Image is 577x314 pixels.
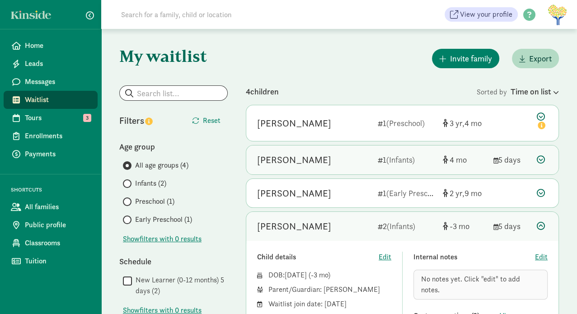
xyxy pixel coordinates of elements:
div: 1 [378,187,436,199]
div: Sloan Mehlman [257,186,331,201]
label: New Learner (0-12 months) 5 days (2) [132,275,228,296]
button: Reset [185,112,228,130]
span: (Early Preschool) [386,188,444,198]
div: Parent/Guardian: [PERSON_NAME] [268,284,391,295]
span: 4 [464,118,482,128]
span: Home [25,40,90,51]
div: 1 [378,154,436,166]
span: Preschool (1) [135,196,174,207]
a: Payments [4,145,98,163]
button: Showfilters with 0 results [123,234,202,244]
span: 3 [83,114,91,122]
a: Leads [4,55,98,73]
div: 2 [378,220,436,232]
a: Waitlist [4,91,98,109]
div: Sorted by [477,85,559,98]
span: [DATE] [285,270,307,280]
span: 4 [450,155,467,165]
div: 4 children [246,85,477,98]
div: Filters [119,114,174,127]
input: Search for a family, child or location [116,5,369,23]
div: [object Object] [443,154,486,166]
div: Internal notes [413,252,535,262]
span: (Infants) [387,221,415,231]
div: Amelia Gampolo [257,219,331,234]
a: Public profile [4,216,98,234]
a: All families [4,198,98,216]
a: View your profile [445,7,518,22]
div: Age group [119,141,228,153]
span: No notes yet. Click "edit" to add notes. [421,274,520,295]
a: Tours 3 [4,109,98,127]
div: Azari Brown [257,116,331,131]
span: (Preschool) [386,118,425,128]
span: Messages [25,76,90,87]
span: (Infants) [386,155,415,165]
span: 3 [450,118,464,128]
span: Infants (2) [135,178,166,189]
div: Carlos Perez Machado [257,153,331,167]
span: View your profile [460,9,512,20]
span: -3 [311,270,328,280]
button: Edit [535,252,548,262]
button: Edit [379,252,391,262]
button: Invite family [432,49,499,68]
div: Child details [257,252,379,262]
span: -3 [450,221,469,231]
div: Waitlist join date: [DATE] [268,299,391,309]
span: Early Preschool (1) [135,214,192,225]
span: Enrollments [25,131,90,141]
span: 9 [464,188,482,198]
input: Search list... [120,86,227,100]
span: Show filters with 0 results [123,234,202,244]
span: Classrooms [25,238,90,248]
span: 2 [450,188,464,198]
div: DOB: ( ) [268,270,391,281]
a: Home [4,37,98,55]
div: Time on list [511,85,559,98]
span: Invite family [450,52,492,65]
span: Tours [25,112,90,123]
span: All families [25,202,90,212]
span: Payments [25,149,90,159]
span: Leads [25,58,90,69]
span: Reset [203,115,220,126]
span: Tuition [25,256,90,267]
div: [object Object] [443,117,486,129]
a: Enrollments [4,127,98,145]
button: Export [512,49,559,68]
h1: My waitlist [119,47,228,65]
span: Export [529,52,552,65]
span: Public profile [25,220,90,230]
div: 5 days [493,154,530,166]
div: 5 days [493,220,530,232]
div: 1 [378,117,436,129]
span: Waitlist [25,94,90,105]
div: Schedule [119,255,228,267]
a: Tuition [4,252,98,270]
div: [object Object] [443,220,486,232]
span: All age groups (4) [135,160,188,171]
a: Classrooms [4,234,98,252]
a: Messages [4,73,98,91]
div: [object Object] [443,187,486,199]
iframe: Chat Widget [532,271,577,314]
